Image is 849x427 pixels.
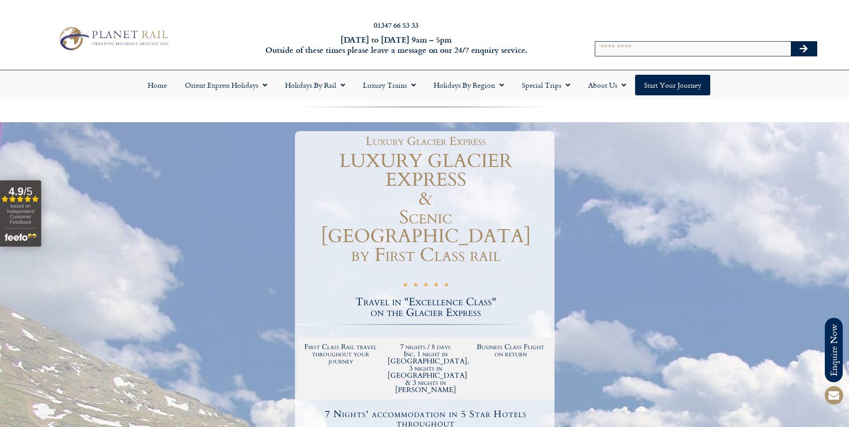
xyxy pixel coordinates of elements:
[297,297,555,318] h2: Travel in "Excellence Class" on the Glacier Express
[229,34,564,56] h6: [DATE] to [DATE] 9am – 5pm Outside of these times please leave a message on our 24/7 enquiry serv...
[354,75,425,95] a: Luxury Trains
[791,42,817,56] button: Search
[413,281,418,291] i: ★
[513,75,579,95] a: Special Trips
[303,343,379,365] h2: First Class Rail travel throughout your journey
[635,75,710,95] a: Start your Journey
[139,75,176,95] a: Home
[4,75,845,95] nav: Menu
[388,343,464,393] h2: 7 nights / 8 days Inc. 1 night in [GEOGRAPHIC_DATA], 3 nights in [GEOGRAPHIC_DATA] & 3 nights in ...
[423,281,429,291] i: ★
[473,343,549,358] h2: Business Class Flight on return
[374,20,418,30] a: 01347 66 53 33
[425,75,513,95] a: Holidays by Region
[297,152,555,265] h1: LUXURY GLACIER EXPRESS & Scenic [GEOGRAPHIC_DATA] by First Class rail
[276,75,354,95] a: Holidays by Rail
[579,75,635,95] a: About Us
[444,281,449,291] i: ★
[176,75,276,95] a: Orient Express Holidays
[433,281,439,291] i: ★
[55,24,171,53] img: Planet Rail Train Holidays Logo
[302,136,550,147] h1: Luxury Glacier Express
[402,281,408,291] i: ★
[402,279,449,291] div: 5/5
